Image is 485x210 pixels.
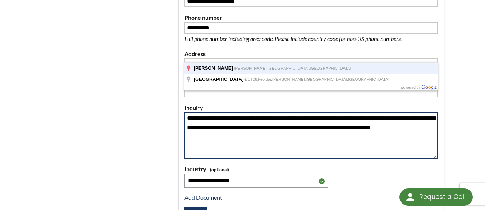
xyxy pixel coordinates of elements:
[306,77,348,81] span: [GEOGRAPHIC_DATA],
[234,66,268,70] span: [PERSON_NAME],
[272,77,306,81] span: [PERSON_NAME],
[258,77,272,81] span: kéo dài,
[184,194,222,201] a: Add Document
[184,164,438,174] label: Industry
[310,66,351,70] span: [GEOGRAPHIC_DATA]
[184,49,438,59] label: Address
[194,65,233,71] span: [PERSON_NAME]
[184,13,438,22] label: Phone number
[184,103,438,112] label: Inquiry
[184,34,425,43] p: Full phone number including area code. Please include country code for non-US phone numbers.
[404,191,416,203] img: round button
[348,77,389,81] span: [GEOGRAPHIC_DATA]
[419,188,466,205] div: Request a Call
[399,188,473,206] div: Request a Call
[245,77,258,81] span: ĐCT08,
[194,76,244,82] span: [GEOGRAPHIC_DATA]
[267,66,310,70] span: [GEOGRAPHIC_DATA],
